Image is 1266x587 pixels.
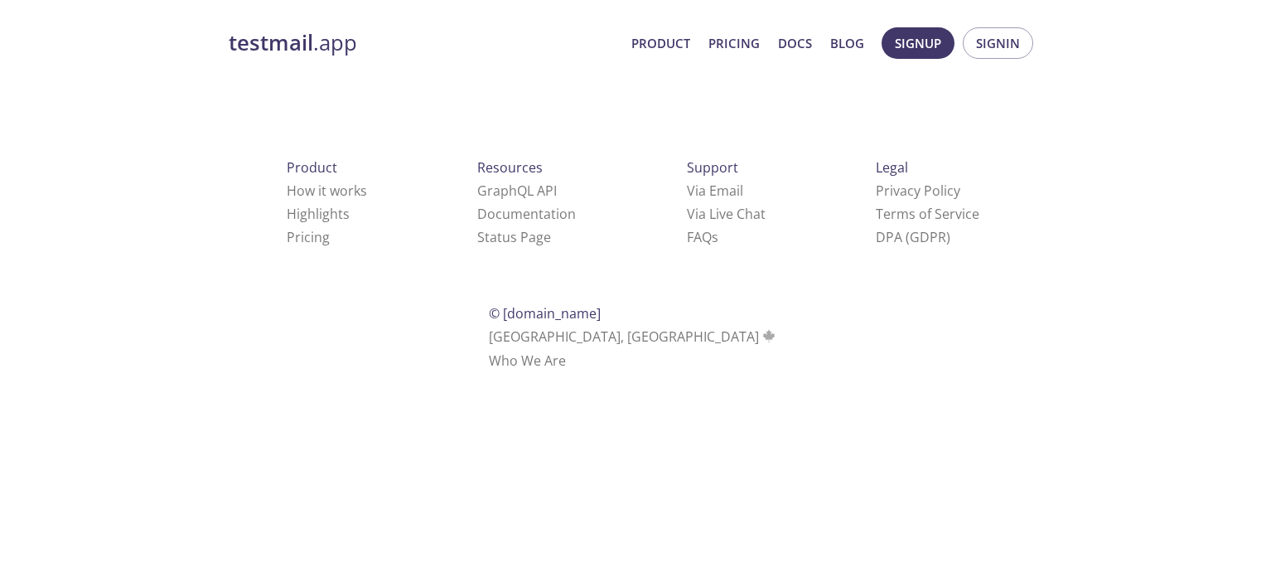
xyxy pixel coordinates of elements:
a: Product [631,32,690,54]
a: GraphQL API [477,182,557,200]
button: Signin [963,27,1033,59]
a: Blog [830,32,864,54]
a: Highlights [287,205,350,223]
span: Resources [477,158,543,177]
span: © [DOMAIN_NAME] [489,304,601,323]
strong: testmail [229,28,313,57]
span: Signin [976,32,1020,54]
a: FAQ [687,228,718,246]
a: Via Email [687,182,743,200]
a: DPA (GDPR) [876,228,950,246]
span: Legal [876,158,908,177]
span: [GEOGRAPHIC_DATA], [GEOGRAPHIC_DATA] [489,327,778,346]
span: Product [287,158,337,177]
a: Privacy Policy [876,182,960,200]
a: Pricing [708,32,760,54]
button: Signup [882,27,954,59]
a: Status Page [477,228,551,246]
span: Support [687,158,738,177]
span: s [712,228,718,246]
a: Docs [778,32,812,54]
a: Via Live Chat [687,205,766,223]
a: Pricing [287,228,330,246]
a: Documentation [477,205,576,223]
span: Signup [895,32,941,54]
a: How it works [287,182,367,200]
a: testmail.app [229,29,618,57]
a: Terms of Service [876,205,979,223]
a: Who We Are [489,352,566,370]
